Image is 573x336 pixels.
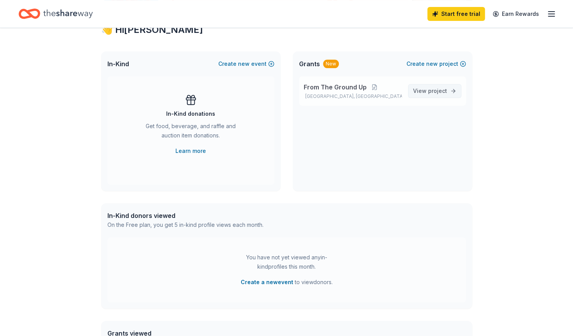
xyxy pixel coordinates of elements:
span: to view donors . [241,278,333,287]
a: Home [19,5,93,23]
a: View project [408,84,461,98]
span: View [413,86,447,96]
button: Createnewproject [406,59,466,69]
div: 👋 Hi [PERSON_NAME] [101,24,472,36]
p: [GEOGRAPHIC_DATA], [GEOGRAPHIC_DATA] [304,93,402,99]
span: new [238,59,250,69]
div: In-Kind donors viewed [107,211,264,220]
span: Grants [299,59,320,69]
button: Createnewevent [218,59,274,69]
span: new [426,59,438,69]
a: Earn Rewards [488,7,544,21]
div: New [323,60,339,68]
span: project [428,87,447,94]
span: In-Kind [107,59,129,69]
div: You have not yet viewed any in-kind profiles this month. [238,253,335,271]
div: In-Kind donations [166,109,215,118]
a: Learn more [175,146,206,156]
a: Start free trial [427,7,485,21]
div: Get food, beverage, and raffle and auction item donations. [138,122,243,143]
span: From The Ground Up [304,82,367,92]
button: Create a newevent [241,278,293,287]
div: On the Free plan, you get 5 in-kind profile views each month. [107,220,264,230]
